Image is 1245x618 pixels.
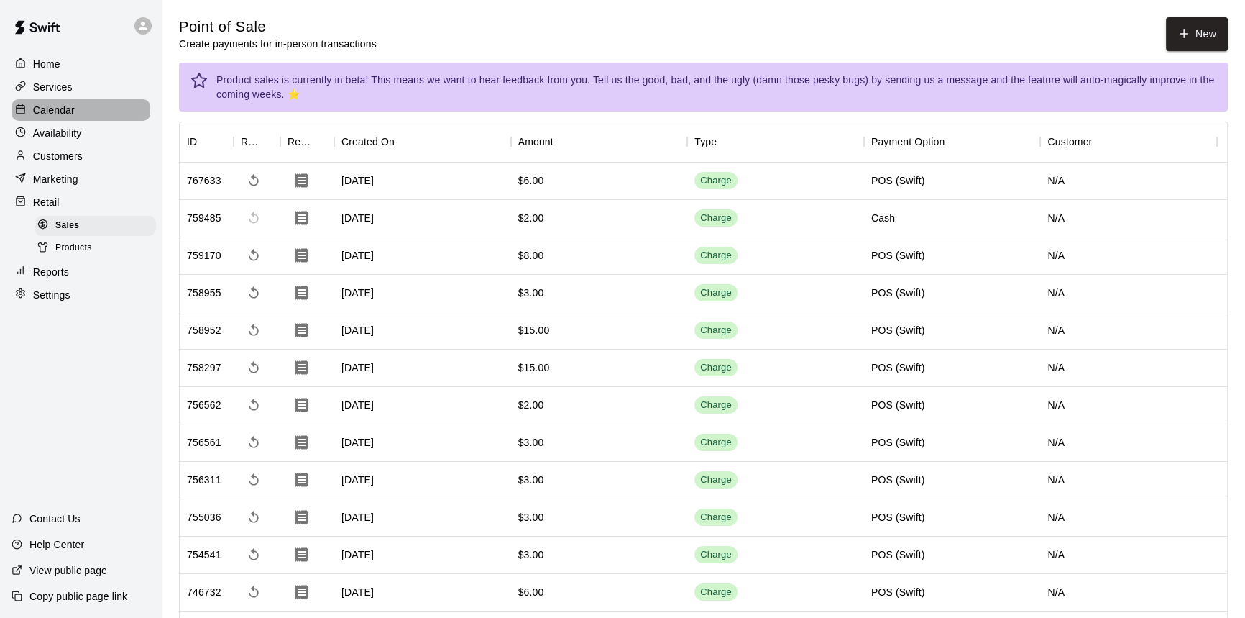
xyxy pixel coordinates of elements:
[35,214,162,237] a: Sales
[700,324,732,337] div: Charge
[518,360,550,375] div: $15.00
[395,132,415,152] button: Sort
[518,122,553,162] div: Amount
[12,76,150,98] a: Services
[700,212,732,225] div: Charge
[288,428,316,457] button: Download Receipt
[280,122,334,162] div: Receipt
[334,499,511,537] div: [DATE]
[241,467,267,493] span: Refund payment
[885,74,988,86] a: sending us a message
[197,132,217,152] button: Sort
[1040,387,1217,424] div: N/A
[187,510,221,524] div: 755036
[12,145,150,167] a: Customers
[871,585,925,599] div: POS (Swift)
[241,317,267,343] span: Refund payment
[33,126,82,140] p: Availability
[687,122,864,162] div: Type
[33,265,69,279] p: Reports
[35,238,156,258] div: Products
[35,237,162,259] a: Products
[518,286,544,300] div: $3.00
[334,237,511,275] div: [DATE]
[187,286,221,300] div: 758955
[871,473,925,487] div: POS (Swift)
[700,249,732,263] div: Charge
[700,174,732,188] div: Charge
[260,132,280,152] button: Sort
[700,436,732,450] div: Charge
[1040,499,1217,537] div: N/A
[288,122,314,162] div: Receipt
[55,219,79,233] span: Sales
[241,392,267,418] span: Refund payment
[241,242,267,268] span: Refund payment
[700,586,732,599] div: Charge
[553,132,574,152] button: Sort
[180,122,234,162] div: ID
[871,398,925,412] div: POS (Swift)
[12,261,150,283] a: Reports
[187,435,221,450] div: 756561
[234,122,280,162] div: Refund
[12,284,150,306] a: Settings
[241,542,267,568] span: Refund payment
[187,360,221,375] div: 758297
[334,275,511,312] div: [DATE]
[1040,574,1217,612] div: N/A
[241,504,267,530] span: Refund payment
[241,430,267,455] span: Refund payment
[871,122,945,162] div: Payment Option
[241,579,267,605] span: Refund payment
[187,248,221,263] div: 759170
[288,166,316,195] button: Download Receipt
[1040,424,1217,462] div: N/A
[717,132,737,152] button: Sort
[241,355,267,381] span: Refund payment
[288,241,316,270] button: Download Receipt
[33,149,83,163] p: Customers
[29,537,84,552] p: Help Center
[700,361,732,375] div: Charge
[871,323,925,337] div: POS (Swift)
[288,503,316,532] button: Download Receipt
[187,398,221,412] div: 756562
[694,122,717,162] div: Type
[334,537,511,574] div: [DATE]
[1040,200,1217,237] div: N/A
[187,211,221,225] div: 759485
[334,200,511,237] div: [DATE]
[871,435,925,450] div: POS (Swift)
[1040,537,1217,574] div: N/A
[518,585,544,599] div: $6.00
[288,578,316,606] button: Download Receipt
[334,424,511,462] div: [DATE]
[12,99,150,121] a: Calendar
[33,103,75,117] p: Calendar
[334,122,511,162] div: Created On
[288,353,316,382] button: Download Receipt
[518,398,544,412] div: $2.00
[12,53,150,75] div: Home
[518,473,544,487] div: $3.00
[288,278,316,307] button: Download Receipt
[29,589,127,604] p: Copy public page link
[334,387,511,424] div: [DATE]
[518,323,550,337] div: $15.00
[33,288,70,302] p: Settings
[187,547,221,562] div: 754541
[12,122,150,144] div: Availability
[511,122,688,162] div: Amount
[700,286,732,300] div: Charge
[518,435,544,450] div: $3.00
[179,37,377,51] p: Create payments for in-person transactions
[518,173,544,188] div: $6.00
[518,248,544,263] div: $8.00
[241,205,267,231] span: Cannot make a refund for non card payments
[288,540,316,569] button: Download Receipt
